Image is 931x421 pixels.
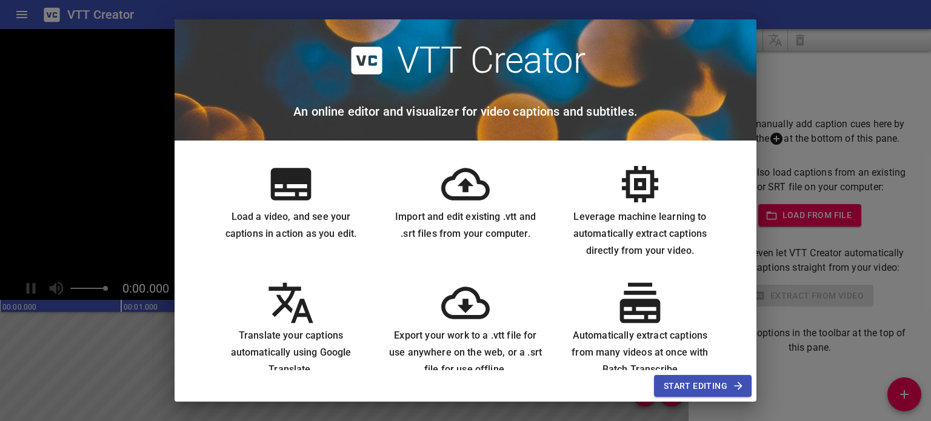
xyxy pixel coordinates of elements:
[654,375,752,397] button: Start Editing
[562,208,718,259] h6: Leverage machine learning to automatically extract captions directly from your video.
[293,102,638,121] h6: An online editor and visualizer for video captions and subtitles.
[397,39,586,82] h2: VTT Creator
[213,208,369,242] h6: Load a video, and see your captions in action as you edit.
[388,327,543,378] h6: Export your work to a .vtt file for use anywhere on the web, or a .srt file for use offline.
[213,327,369,378] h6: Translate your captions automatically using Google Translate.
[562,327,718,378] h6: Automatically extract captions from many videos at once with Batch Transcribe
[664,379,742,394] span: Start Editing
[388,208,543,242] h6: Import and edit existing .vtt and .srt files from your computer.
